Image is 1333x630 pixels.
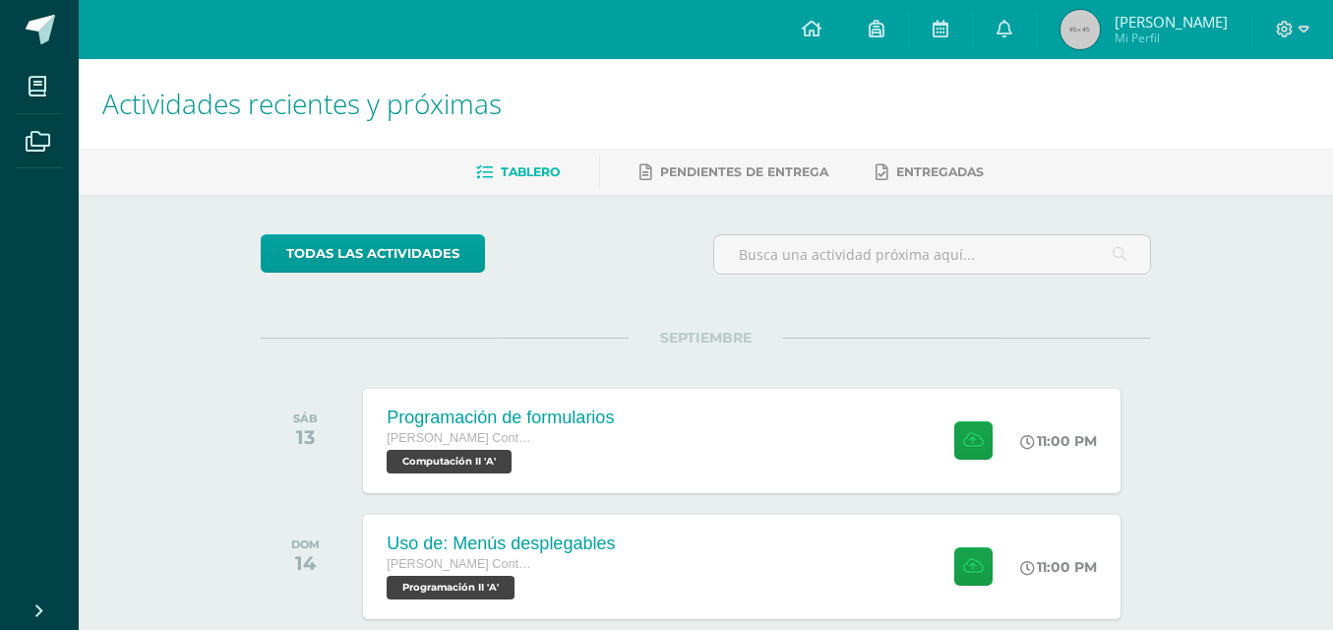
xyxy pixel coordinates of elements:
[387,431,534,445] span: [PERSON_NAME] Contador con Orientación en Computación
[293,425,318,449] div: 13
[660,164,828,179] span: Pendientes de entrega
[714,235,1150,274] input: Busca una actividad próxima aquí...
[387,534,615,554] div: Uso de: Menús desplegables
[291,551,320,575] div: 14
[1060,10,1100,49] img: 45x45
[293,411,318,425] div: SÁB
[387,576,515,599] span: Programación II 'A'
[639,157,828,188] a: Pendientes de entrega
[1020,558,1097,576] div: 11:00 PM
[1020,432,1097,450] div: 11:00 PM
[291,537,320,551] div: DOM
[876,157,984,188] a: Entregadas
[501,164,560,179] span: Tablero
[1115,12,1228,31] span: [PERSON_NAME]
[387,450,512,473] span: Computación II 'A'
[387,408,614,428] div: Programación de formularios
[896,164,984,179] span: Entregadas
[629,329,783,346] span: SEPTIEMBRE
[387,557,534,571] span: [PERSON_NAME] Contador con Orientación en Computación
[261,234,485,273] a: todas las Actividades
[102,85,502,122] span: Actividades recientes y próximas
[1115,30,1228,46] span: Mi Perfil
[476,157,560,188] a: Tablero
